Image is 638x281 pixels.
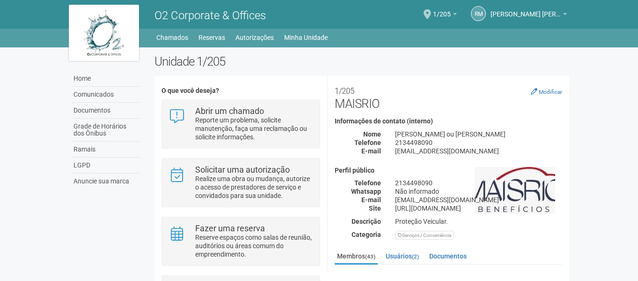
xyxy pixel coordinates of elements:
h2: MAISRIO [335,83,562,111]
div: Serviços / Conveniência [395,231,454,240]
strong: Membros [335,272,562,281]
div: [EMAIL_ADDRESS][DOMAIN_NAME] [388,147,569,155]
strong: Nome [363,130,381,138]
a: Reservas [198,31,225,44]
a: Usuários(2) [383,249,421,263]
a: Documentos [427,249,469,263]
div: [EMAIL_ADDRESS][DOMAIN_NAME] [388,196,569,204]
small: (2) [412,253,419,260]
div: 2134498090 [388,179,569,187]
span: Rachel Melo da Rocha [491,1,561,18]
strong: E-mail [361,147,381,155]
div: Não informado [388,187,569,196]
a: LGPD [71,158,140,174]
div: [PERSON_NAME] ou [PERSON_NAME] [388,130,569,138]
a: Anuncie sua marca [71,174,140,189]
a: Documentos [71,103,140,119]
p: Reporte um problema, solicite manutenção, faça uma reclamação ou solicite informações. [195,116,313,141]
strong: Descrição [352,218,381,225]
strong: Telefone [354,179,381,187]
a: Modificar [531,88,562,95]
p: Realize uma obra ou mudança, autorize o acesso de prestadores de serviço e convidados para sua un... [195,175,313,200]
h2: Unidade 1/205 [154,54,570,68]
a: Grade de Horários dos Ônibus [71,119,140,142]
small: (43) [365,253,375,260]
a: [PERSON_NAME] [PERSON_NAME] [491,12,567,19]
span: 1/205 [433,1,451,18]
small: 1/205 [335,86,354,96]
div: 2134498090 [388,138,569,147]
h4: O que você deseja? [161,87,320,94]
strong: Whatsapp [351,188,381,195]
a: Ramais [71,142,140,158]
div: Proteção Veicular. [388,217,569,226]
a: Minha Unidade [284,31,328,44]
span: O2 Corporate & Offices [154,9,266,22]
strong: Categoria [352,231,381,238]
a: Home [71,71,140,87]
a: Fazer uma reserva Reserve espaços como salas de reunião, auditórios ou áreas comum do empreendime... [169,224,313,258]
strong: Abrir um chamado [195,106,264,116]
a: Comunicados [71,87,140,103]
div: [URL][DOMAIN_NAME] [388,204,569,213]
a: Membros(43) [335,249,378,265]
p: Reserve espaços como salas de reunião, auditórios ou áreas comum do empreendimento. [195,233,313,258]
strong: Solicitar uma autorização [195,165,290,175]
strong: Fazer uma reserva [195,223,265,233]
a: RM [471,6,486,21]
a: Autorizações [235,31,274,44]
strong: Telefone [354,139,381,146]
small: Modificar [539,89,562,95]
a: Solicitar uma autorização Realize uma obra ou mudança, autorize o acesso de prestadores de serviç... [169,166,313,200]
a: Abrir um chamado Reporte um problema, solicite manutenção, faça uma reclamação ou solicite inform... [169,107,313,141]
h4: Perfil público [335,167,562,174]
a: Chamados [156,31,188,44]
strong: Site [369,205,381,212]
h4: Informações de contato (interno) [335,118,562,125]
strong: E-mail [361,196,381,204]
a: 1/205 [433,12,457,19]
img: business.png [475,167,555,214]
img: logo.jpg [69,5,139,61]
